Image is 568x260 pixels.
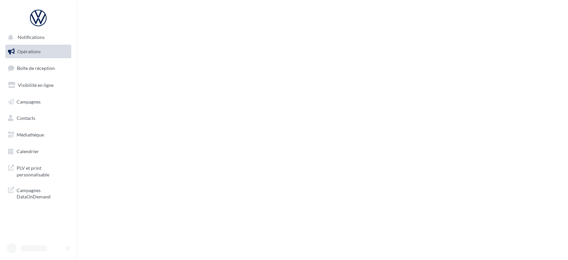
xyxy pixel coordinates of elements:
span: Visibilité en ligne [18,82,54,88]
span: Campagnes [17,99,41,104]
span: Boîte de réception [17,65,55,71]
a: Contacts [4,111,73,125]
a: Calendrier [4,144,73,158]
span: Opérations [17,49,41,54]
span: Calendrier [17,148,39,154]
a: Médiathèque [4,128,73,142]
a: PLV et print personnalisable [4,161,73,180]
span: Campagnes DataOnDemand [17,186,69,200]
span: PLV et print personnalisable [17,163,69,178]
a: Opérations [4,45,73,59]
span: Notifications [18,35,45,40]
a: Campagnes DataOnDemand [4,183,73,203]
a: Boîte de réception [4,61,73,75]
span: Médiathèque [17,132,44,137]
a: Campagnes [4,95,73,109]
a: Visibilité en ligne [4,78,73,92]
span: Contacts [17,115,35,121]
